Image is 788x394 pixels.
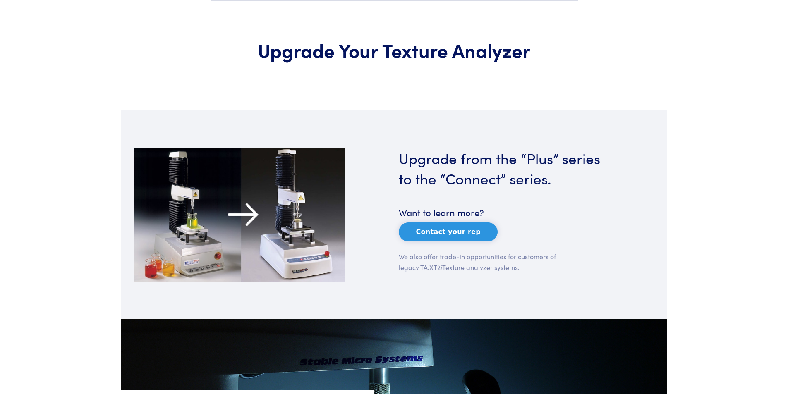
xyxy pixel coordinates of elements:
em: i [441,263,442,272]
button: Contact your rep [399,222,498,241]
h6: Want to learn more? [399,206,609,219]
h1: Upgrade Your Texture Analyzer [176,38,613,62]
h3: Upgrade from the “Plus” series to the “Connect” series. [399,148,609,188]
p: We also offer trade-in opportunities for customers of legacy TA.XT2 Texture analyzer systems. [399,251,557,272]
img: upgrade-to-connect.jpg [134,148,345,282]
